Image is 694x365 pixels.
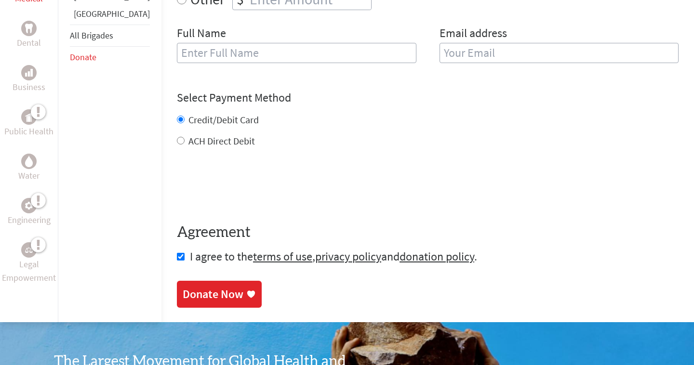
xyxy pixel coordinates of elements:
a: donation policy [400,249,474,264]
a: [GEOGRAPHIC_DATA] [74,8,150,19]
a: Legal EmpowermentLegal Empowerment [2,242,56,285]
div: Water [21,154,37,169]
a: EngineeringEngineering [8,198,51,227]
div: Business [21,65,37,80]
a: Donate [70,52,96,63]
img: Legal Empowerment [25,247,33,253]
h4: Agreement [177,224,679,241]
a: BusinessBusiness [13,65,45,94]
li: All Brigades [70,25,150,47]
img: Dental [25,24,33,33]
h4: Select Payment Method [177,90,679,105]
a: terms of use [253,249,312,264]
label: Email address [440,26,507,43]
div: Donate Now [183,287,243,302]
p: Water [18,169,40,182]
label: Credit/Debit Card [188,114,259,126]
a: DentalDental [17,21,41,50]
input: Your Email [440,43,679,63]
a: privacy policy [315,249,381,264]
p: Business [13,80,45,94]
p: Public Health [4,125,53,138]
img: Business [25,69,33,77]
input: Enter Full Name [177,43,416,63]
img: Public Health [25,112,33,122]
img: Water [25,156,33,167]
div: Public Health [21,109,37,125]
label: Full Name [177,26,226,43]
li: Donate [70,47,150,68]
iframe: reCAPTCHA [177,167,323,205]
a: WaterWater [18,154,40,182]
img: Engineering [25,202,33,209]
label: ACH Direct Debit [188,135,255,147]
a: Public HealthPublic Health [4,109,53,138]
a: All Brigades [70,30,113,41]
a: Donate Now [177,281,262,308]
li: Guatemala [70,7,150,25]
div: Legal Empowerment [21,242,37,258]
div: Dental [21,21,37,36]
p: Legal Empowerment [2,258,56,285]
span: I agree to the , and . [190,249,477,264]
div: Engineering [21,198,37,213]
p: Dental [17,36,41,50]
p: Engineering [8,213,51,227]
